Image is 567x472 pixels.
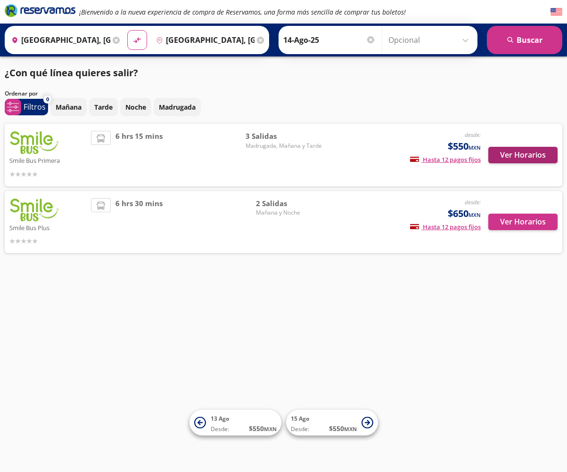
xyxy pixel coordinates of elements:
[159,102,196,112] p: Madrugada
[286,410,378,436] button: 15 AgoDesde:$550MXN
[448,139,481,153] span: $550
[410,223,481,231] span: Hasta 12 pagos fijos
[120,98,151,116] button: Noche
[329,424,357,433] span: $ 550
[115,198,163,247] span: 6 hrs 30 mins
[5,66,138,80] p: ¿Con qué línea quieres salir?
[94,102,113,112] p: Tarde
[115,131,163,179] span: 6 hrs 15 mins
[56,102,82,112] p: Mañana
[256,198,322,209] span: 2 Salidas
[264,425,277,432] small: MXN
[5,3,75,17] i: Brand Logo
[9,198,60,222] img: Smile Bus Plus
[246,131,322,142] span: 3 Salidas
[50,98,87,116] button: Mañana
[211,425,229,433] span: Desde:
[189,410,281,436] button: 13 AgoDesde:$550MXN
[283,28,376,52] input: Elegir Fecha
[468,144,481,151] small: MXN
[551,6,562,18] button: English
[488,147,558,163] button: Ver Horarios
[9,154,86,166] p: Smile Bus Primera
[9,222,86,233] p: Smile Bus Plus
[291,415,309,423] span: 15 Ago
[388,28,473,52] input: Opcional
[256,208,322,217] span: Mañana y Noche
[448,207,481,221] span: $650
[291,425,309,433] span: Desde:
[465,198,481,206] em: desde:
[5,3,75,20] a: Brand Logo
[152,28,255,52] input: Buscar Destino
[468,211,481,218] small: MXN
[246,142,322,150] span: Madrugada, Mañana y Tarde
[24,101,46,112] p: Filtros
[465,131,481,139] em: desde:
[211,415,229,423] span: 13 Ago
[46,96,49,104] span: 0
[487,26,562,54] button: Buscar
[410,155,481,164] span: Hasta 12 pagos fijos
[5,99,48,115] button: 0Filtros
[5,89,38,98] p: Ordenar por
[249,424,277,433] span: $ 550
[344,425,357,432] small: MXN
[488,214,558,230] button: Ver Horarios
[154,98,201,116] button: Madrugada
[125,102,146,112] p: Noche
[89,98,118,116] button: Tarde
[79,8,406,16] em: ¡Bienvenido a la nueva experiencia de compra de Reservamos, una forma más sencilla de comprar tus...
[9,131,60,154] img: Smile Bus Primera
[8,28,110,52] input: Buscar Origen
